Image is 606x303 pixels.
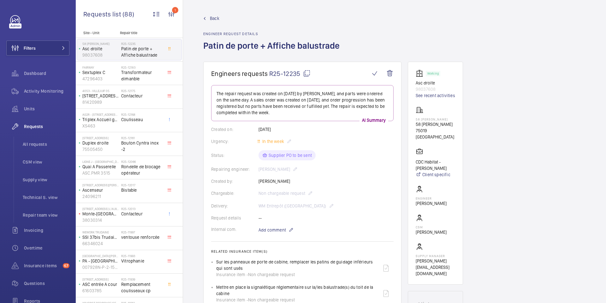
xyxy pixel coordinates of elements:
[120,31,162,35] p: Repair title
[121,281,163,294] span: Remplacement coulisseaux cp
[121,93,163,99] span: Contacteur
[258,227,286,233] span: Add comment
[24,123,69,130] span: Requests
[416,92,455,99] a: See recent activities
[24,245,69,251] span: Overtime
[248,271,295,278] span: Non chargeable request
[82,160,119,164] p: Ligne J - [GEOGRAPHIC_DATA]
[416,159,455,171] p: CDC Habitat - [PERSON_NAME]
[82,230,119,234] p: WeWork Trudaine
[23,194,69,201] span: Technical S. view
[416,86,455,92] p: 98037608
[82,281,119,288] p: ASC entrée A cour
[82,217,119,223] p: 38030314
[416,196,447,200] p: Engineer
[24,263,60,269] span: Insurance items
[82,136,119,140] p: [STREET_ADDRESS]
[416,258,455,277] p: [PERSON_NAME][EMAIL_ADDRESS][DOMAIN_NAME]
[121,89,163,93] h2: R25-12175
[82,254,119,258] p: [GEOGRAPHIC_DATA][PERSON_NAME]
[248,297,295,303] span: Non chargeable request
[359,117,388,123] p: AI Summary
[217,90,388,116] p: The repair request was created on [DATE] by [PERSON_NAME], and parts were ordered on the same day...
[23,141,69,147] span: All requests
[121,136,163,140] h2: R25-12161
[63,263,69,268] span: 67
[416,80,455,86] p: Asc droite
[203,32,343,36] h2: Engineer request details
[210,15,219,22] span: Back
[82,187,119,193] p: Ascenseur
[82,258,119,264] p: PA - [GEOGRAPHIC_DATA] - Entrée de gare face voie R (ex PA27)
[216,271,248,278] span: Insurance item -
[121,254,163,258] h2: R25-11993
[23,159,69,165] span: CSM view
[6,40,69,56] button: Filters
[24,45,36,51] span: Filters
[24,88,69,94] span: Activity Monitoring
[121,234,163,240] span: ventouse renforcée
[82,46,119,52] p: Asc droite
[82,89,119,93] p: 4053 - VILLEJUIF 05
[416,127,455,140] p: 75019 [GEOGRAPHIC_DATA]
[211,249,394,254] h2: Related insurance item(s)
[82,99,119,105] p: 81420989
[24,280,69,287] span: Questions
[82,207,119,211] p: [STREET_ADDRESS] l'Auxerrois
[82,183,119,187] p: [STREET_ADDRESS][PERSON_NAME]
[121,207,163,211] h2: R25-12013
[23,176,69,183] span: Supply view
[82,69,119,76] p: Sextuplex C
[121,160,163,164] h2: R25-12066
[416,117,455,121] p: 58 [PERSON_NAME]
[82,123,119,129] p: XS463
[121,65,163,69] h2: R25-12183
[121,187,163,193] span: Bistable
[82,146,119,152] p: 75505450
[82,42,119,46] p: 58 [PERSON_NAME]
[121,116,163,123] span: Coulisseau
[121,140,163,152] span: Bouton Cyntra inox -2
[82,277,119,281] p: [STREET_ADDRESS]
[24,70,69,77] span: Dashboard
[416,200,447,207] p: [PERSON_NAME]
[82,193,119,200] p: 24096211
[76,31,117,35] p: Site - Unit
[416,225,447,229] p: CSM
[211,70,268,77] span: Engineers requests
[83,10,122,18] span: Requests list
[23,212,69,218] span: Repair team view
[82,170,119,176] p: ASC.PMR 3515
[121,258,163,264] span: Vitrophanie
[24,106,69,112] span: Units
[427,72,439,75] p: Working
[82,65,119,69] p: FAIRWAY
[121,113,163,116] h2: R25-12168
[121,183,163,187] h2: R25-12017
[82,140,119,146] p: Duplex droite
[121,277,163,281] h2: R25-11939
[121,230,163,234] h2: R25-11997
[121,42,163,46] h2: R25-12235
[416,229,447,235] p: [PERSON_NAME]
[82,240,119,247] p: 66346024
[82,234,119,240] p: SSI 37bis Trudaine
[82,264,119,270] p: 007928N-P-2-15-0-27
[82,76,119,82] p: 47296403
[121,69,163,82] span: Transformateur dimanble
[82,288,119,294] p: 61603785
[416,171,455,178] a: Client specific
[82,113,119,116] p: AG2R - [STREET_ADDRESS][PERSON_NAME]
[416,70,426,77] img: elevator.svg
[121,164,163,176] span: Rondelle de blocage opérateur
[82,52,119,58] p: 98037608
[24,227,69,233] span: Invoicing
[121,46,163,58] span: Patin de porte + Affiche balustrade
[216,297,248,303] span: Insurance item -
[82,211,119,217] p: Monte-[GEOGRAPHIC_DATA]
[82,116,119,123] p: Triplex Accueil gauche bat A
[82,93,119,99] p: [STREET_ADDRESS]
[203,40,343,62] h1: Patin de porte + Affiche balustrade
[121,211,163,217] span: Contacteur
[82,164,119,170] p: Quai A Passerelle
